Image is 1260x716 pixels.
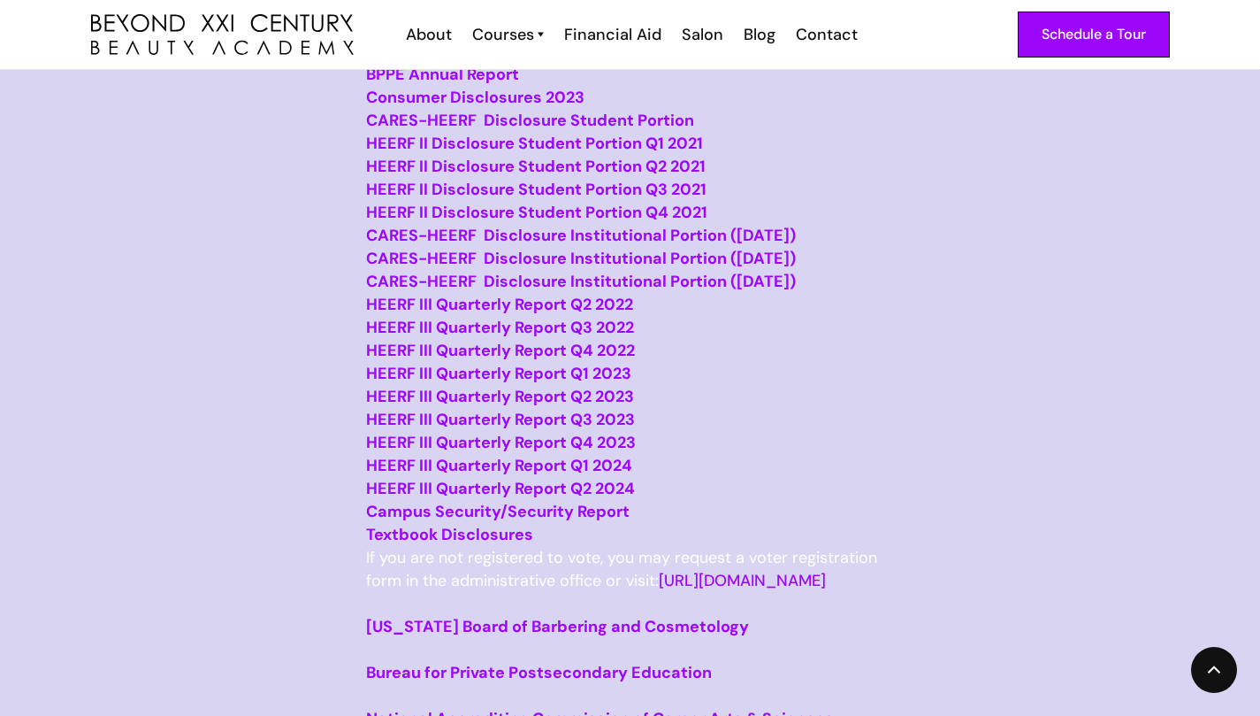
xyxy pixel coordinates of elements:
img: beyond 21st century beauty academy logo [91,14,354,56]
a: Campus Security/Security Report [366,501,630,522]
div: Blog [744,23,775,46]
a: HEERF III Quarterly Report Q4 2022 [366,340,635,361]
a: home [91,14,354,56]
div: Contact [796,23,858,46]
p: If you are not registered to vote, you may request a voter registration form in the administrativ... [366,546,895,592]
a: [URL][DOMAIN_NAME] [659,570,826,591]
a: Blog [732,23,784,46]
a: HEERF III Quarterly Report Q2 2024 [366,478,635,499]
a: Contact [784,23,867,46]
a: HEERF III Quarterly Report Q3 2023 [366,409,635,430]
a: Textbook Disclosures [366,524,533,545]
a: HEERF III Quarterly Report Q2 2023 [366,386,634,407]
div: Courses [472,23,534,46]
a: Courses [472,23,544,46]
a: Bureau for Private Postsecondary Education [366,662,712,683]
a: HEERF II Disclosure Student Portion Q3 2021 [366,179,706,200]
a: Consumer Disclosures 2023 [366,87,584,108]
a: HEERF III Quarterly Report Q4 2023 [366,432,636,453]
div: Salon [682,23,723,46]
a: HEERF III Quarterly Report Q1 2024 [366,455,632,476]
a: HEERF II Disclosure Student Portion Q2 2021 [366,156,706,177]
div: Schedule a Tour [1042,23,1146,46]
a: HEERF III Quarterly Report Q2 2022 [366,294,633,315]
a: Salon [670,23,732,46]
a: HEERF III Quarterly Report Q1 2023 [366,363,631,384]
a: [US_STATE] Board of Barbering and Cosmetology [366,616,749,637]
a: CARES-HEERF Disclosure Institutional Portion ([DATE]) [366,225,796,246]
a: Schedule a Tour [1018,12,1170,58]
a: BPPE Annual Report [366,64,519,85]
a: Financial Aid [553,23,670,46]
a: HEERF II Disclosure Student Portion Q4 2021 [366,202,707,223]
a: CARES-HEERF Disclosure Student Portion [366,110,694,131]
a: HEERF II Disclosure Student Portion Q1 2021 [366,133,703,154]
a: CARES-HEERF Disclosure Institutional Portion ([DATE]) [366,248,796,269]
div: Financial Aid [564,23,661,46]
a: CARES-HEERF Disclosure Institutional Portion ([DATE]) [366,271,796,292]
a: About [394,23,461,46]
a: HEERF III Quarterly Report Q3 2022 [366,317,634,338]
div: About [406,23,452,46]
